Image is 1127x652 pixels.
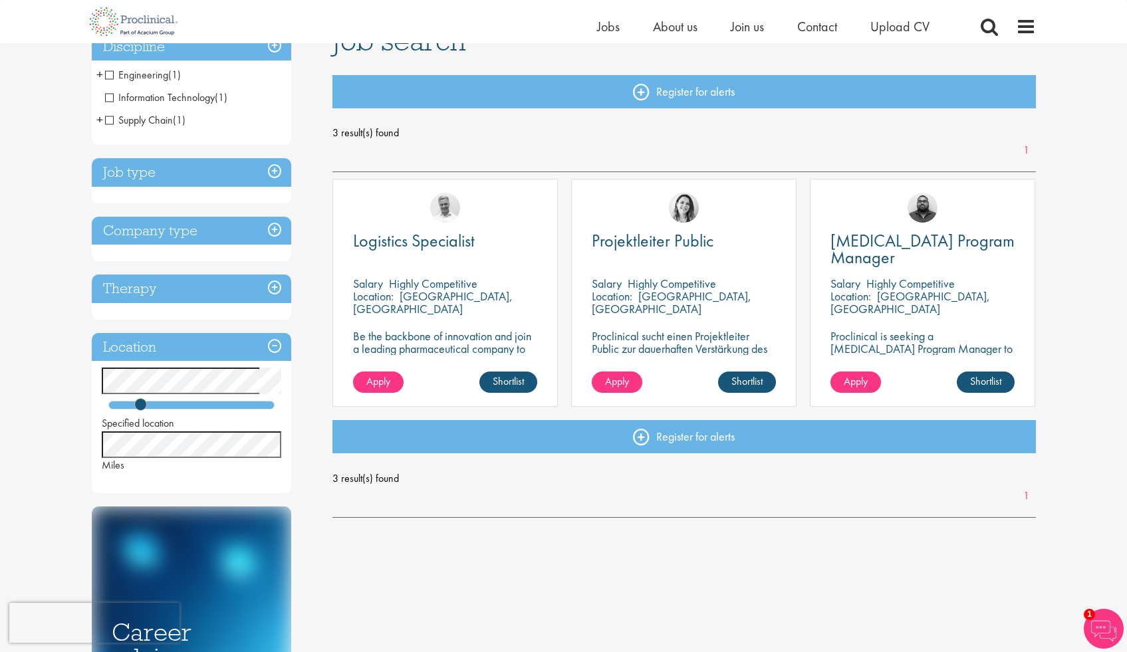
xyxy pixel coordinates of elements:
[332,469,1036,489] span: 3 result(s) found
[105,113,173,127] span: Supply Chain
[592,276,622,291] span: Salary
[592,233,776,249] a: Projektleiter Public
[96,64,103,84] span: +
[731,18,764,35] a: Join us
[105,68,181,82] span: Engineering
[830,330,1015,405] p: Proclinical is seeking a [MEDICAL_DATA] Program Manager to join our client's team for an exciting...
[718,372,776,393] a: Shortlist
[173,113,186,127] span: (1)
[430,193,460,223] img: Joshua Bye
[105,90,215,104] span: Information Technology
[389,276,477,291] p: Highly Competitive
[592,330,776,380] p: Proclinical sucht einen Projektleiter Public zur dauerhaften Verstärkung des Teams unseres Kunden...
[479,372,537,393] a: Shortlist
[830,233,1015,266] a: [MEDICAL_DATA] Program Manager
[592,229,713,252] span: Projektleiter Public
[353,229,475,252] span: Logistics Specialist
[592,372,642,393] a: Apply
[353,233,537,249] a: Logistics Specialist
[870,18,930,35] a: Upload CV
[366,374,390,388] span: Apply
[105,68,168,82] span: Engineering
[9,603,180,643] iframe: reCAPTCHA
[957,372,1015,393] a: Shortlist
[797,18,837,35] a: Contact
[92,158,291,187] h3: Job type
[866,276,955,291] p: Highly Competitive
[1017,489,1036,504] a: 1
[1084,609,1095,620] span: 1
[830,229,1015,269] span: [MEDICAL_DATA] Program Manager
[830,288,871,304] span: Location:
[592,288,751,316] p: [GEOGRAPHIC_DATA], [GEOGRAPHIC_DATA]
[605,374,629,388] span: Apply
[353,288,513,316] p: [GEOGRAPHIC_DATA], [GEOGRAPHIC_DATA]
[1084,609,1124,649] img: Chatbot
[353,330,537,380] p: Be the backbone of innovation and join a leading pharmaceutical company to help keep life-changin...
[830,288,990,316] p: [GEOGRAPHIC_DATA], [GEOGRAPHIC_DATA]
[96,110,103,130] span: +
[353,288,394,304] span: Location:
[92,333,291,362] h3: Location
[92,33,291,61] h3: Discipline
[830,372,881,393] a: Apply
[92,274,291,303] h3: Therapy
[332,75,1036,108] a: Register for alerts
[669,193,699,223] img: Nur Ergiydiren
[105,113,186,127] span: Supply Chain
[597,18,620,35] a: Jobs
[332,420,1036,453] a: Register for alerts
[830,276,860,291] span: Salary
[92,217,291,245] h3: Company type
[105,90,227,104] span: Information Technology
[628,276,716,291] p: Highly Competitive
[102,416,174,430] span: Specified location
[168,68,181,82] span: (1)
[592,288,632,304] span: Location:
[844,374,868,388] span: Apply
[102,458,124,472] span: Miles
[653,18,697,35] a: About us
[353,276,383,291] span: Salary
[332,123,1036,143] span: 3 result(s) found
[215,90,227,104] span: (1)
[1017,143,1036,158] a: 1
[908,193,938,223] img: Ashley Bennett
[353,372,404,393] a: Apply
